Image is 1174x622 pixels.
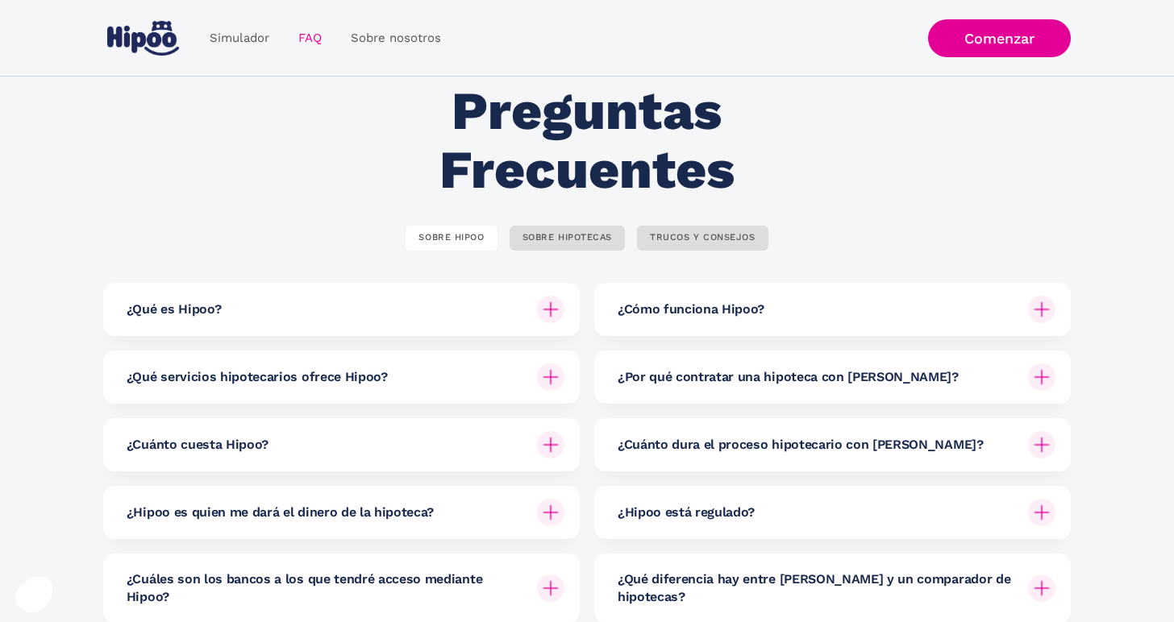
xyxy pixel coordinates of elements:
[127,301,222,318] h6: ¿Qué es Hipoo?
[127,436,269,454] h6: ¿Cuánto cuesta Hipoo?
[127,570,524,607] h6: ¿Cuáles son los bancos a los que tendré acceso mediante Hipoo?
[103,15,182,62] a: home
[284,23,336,54] a: FAQ
[418,232,484,244] div: SOBRE HIPOO
[618,504,755,521] h6: ¿Hipoo está regulado?
[195,23,284,54] a: Simulador
[522,232,612,244] div: SOBRE HIPOTECAS
[618,570,1015,607] h6: ¿Qué diferencia hay entre [PERSON_NAME] y un comparador de hipotecas?
[618,368,959,386] h6: ¿Por qué contratar una hipoteca con [PERSON_NAME]?
[348,82,826,199] h2: Preguntas Frecuentes
[336,23,456,54] a: Sobre nosotros
[618,436,984,454] h6: ¿Cuánto dura el proceso hipotecario con [PERSON_NAME]?
[127,504,434,521] h6: ¿Hipoo es quien me dará el dinero de la hipoteca?
[127,368,388,386] h6: ¿Qué servicios hipotecarios ofrece Hipoo?
[928,19,1071,57] a: Comenzar
[618,301,764,318] h6: ¿Cómo funciona Hipoo?
[650,232,756,244] div: TRUCOS Y CONSEJOS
